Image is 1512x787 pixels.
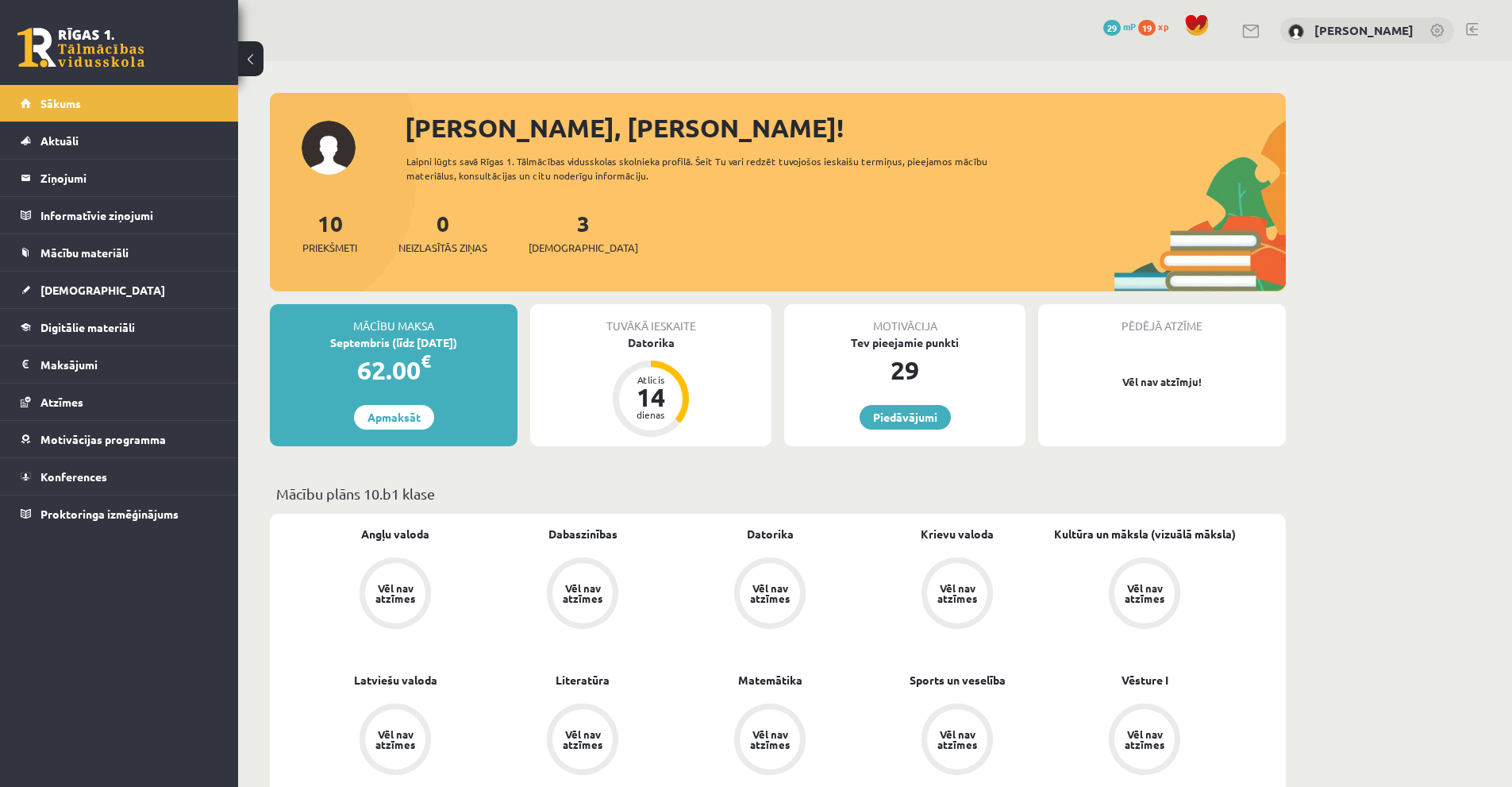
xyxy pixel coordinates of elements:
[560,729,605,750] div: Vēl nav atzīmes
[21,272,218,308] a: [DEMOGRAPHIC_DATA]
[1314,22,1414,38] a: [PERSON_NAME]
[1103,20,1136,33] a: 29 mP
[40,432,166,446] span: Motivācijas programma
[354,405,434,430] a: Apmaksāt
[627,384,675,410] div: 14
[1138,20,1156,36] span: 19
[354,672,437,689] a: Latviešu valoda
[784,351,1025,389] div: 29
[556,672,610,689] a: Literatūra
[373,729,417,750] div: Vēl nav atzīmes
[40,469,107,484] span: Konferences
[1158,20,1168,33] span: xp
[21,421,218,457] a: Motivācijas programma
[21,197,218,233] a: Informatīvie ziņojumi
[1051,704,1238,778] a: Vēl nav atzīmes
[921,526,994,542] a: Krievu valoda
[21,346,218,383] a: Maksājumi
[40,320,135,334] span: Digitālie materiāli
[21,384,218,420] a: Atzīmes
[530,334,771,351] div: Datorika
[40,96,81,110] span: Sākums
[398,209,487,256] a: 0Neizlasītās ziņas
[935,729,979,750] div: Vēl nav atzīmes
[627,410,675,419] div: dienas
[1123,20,1136,33] span: mP
[1051,557,1238,632] a: Vēl nav atzīmes
[784,334,1025,351] div: Tev pieejamie punkti
[1121,672,1168,689] a: Vēsture I
[748,583,792,604] div: Vēl nav atzīmes
[21,234,218,271] a: Mācību materiāli
[529,240,638,256] span: [DEMOGRAPHIC_DATA]
[1103,20,1121,36] span: 29
[864,557,1051,632] a: Vēl nav atzīmes
[302,704,489,778] a: Vēl nav atzīmes
[302,557,489,632] a: Vēl nav atzīmes
[421,349,431,372] span: €
[276,483,1279,504] p: Mācību plāns 10.b1 klase
[40,283,165,297] span: [DEMOGRAPHIC_DATA]
[270,304,517,334] div: Mācību maksa
[747,526,794,542] a: Datorika
[398,240,487,256] span: Neizlasītās ziņas
[530,304,771,334] div: Tuvākā ieskaite
[21,122,218,159] a: Aktuāli
[361,526,429,542] a: Angļu valoda
[40,133,79,148] span: Aktuāli
[21,496,218,532] a: Proktoringa izmēģinājums
[302,209,357,256] a: 10Priekšmeti
[40,395,83,409] span: Atzīmes
[405,109,1286,147] div: [PERSON_NAME], [PERSON_NAME]!
[676,704,864,778] a: Vēl nav atzīmes
[548,526,617,542] a: Dabaszinības
[21,309,218,345] a: Digitālie materiāli
[40,197,218,233] legend: Informatīvie ziņojumi
[529,209,638,256] a: 3[DEMOGRAPHIC_DATA]
[270,334,517,351] div: Septembris (līdz [DATE])
[489,704,676,778] a: Vēl nav atzīmes
[21,458,218,495] a: Konferences
[489,557,676,632] a: Vēl nav atzīmes
[373,583,417,604] div: Vēl nav atzīmes
[40,160,218,196] legend: Ziņojumi
[530,334,771,439] a: Datorika Atlicis 14 dienas
[738,672,802,689] a: Matemātika
[1288,24,1304,40] img: Stepans Grigorjevs
[784,304,1025,334] div: Motivācija
[17,28,144,68] a: Rīgas 1. Tālmācības vidusskola
[40,346,218,383] legend: Maksājumi
[1046,374,1278,390] p: Vēl nav atzīmju!
[1122,729,1167,750] div: Vēl nav atzīmes
[910,672,1006,689] a: Sports un veselība
[627,375,675,384] div: Atlicis
[40,507,179,521] span: Proktoringa izmēģinājums
[270,351,517,389] div: 62.00
[1138,20,1176,33] a: 19 xp
[21,85,218,122] a: Sākums
[1122,583,1167,604] div: Vēl nav atzīmes
[935,583,979,604] div: Vēl nav atzīmes
[406,154,1016,183] div: Laipni lūgts savā Rīgas 1. Tālmācības vidusskolas skolnieka profilā. Šeit Tu vari redzēt tuvojošo...
[21,160,218,196] a: Ziņojumi
[302,240,357,256] span: Priekšmeti
[560,583,605,604] div: Vēl nav atzīmes
[748,729,792,750] div: Vēl nav atzīmes
[1054,526,1236,542] a: Kultūra un māksla (vizuālā māksla)
[40,245,129,260] span: Mācību materiāli
[864,704,1051,778] a: Vēl nav atzīmes
[1038,304,1286,334] div: Pēdējā atzīme
[860,405,951,430] a: Piedāvājumi
[676,557,864,632] a: Vēl nav atzīmes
